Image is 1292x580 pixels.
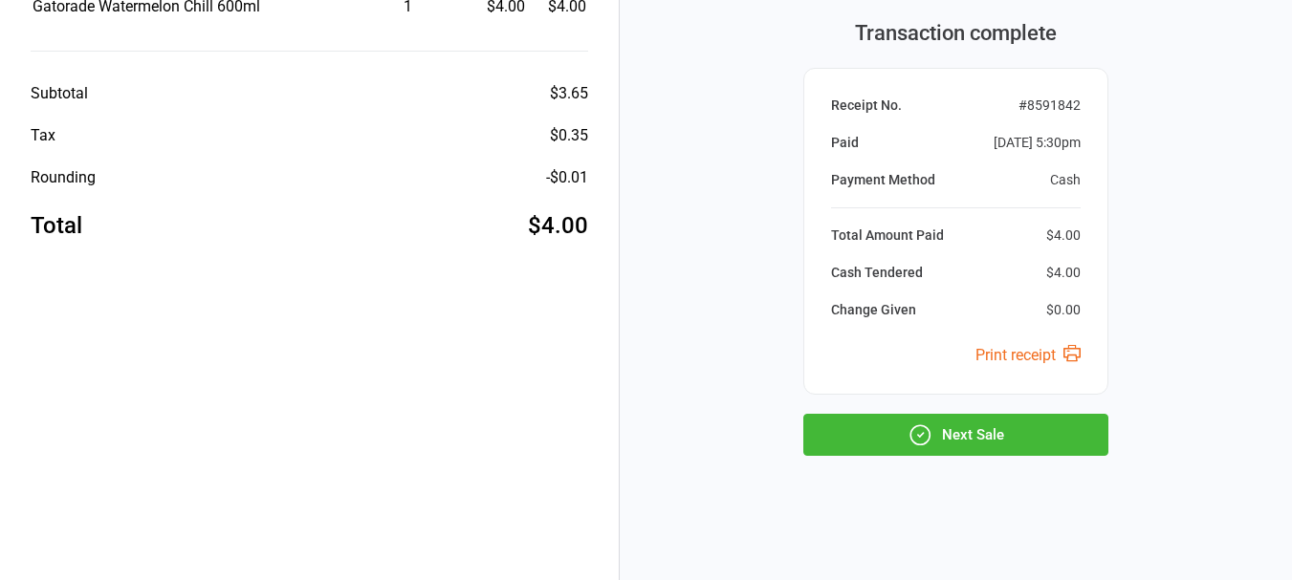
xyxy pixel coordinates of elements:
[803,414,1108,456] button: Next Sale
[831,170,935,190] div: Payment Method
[831,300,916,320] div: Change Given
[803,17,1108,49] div: Transaction complete
[550,124,588,147] div: $0.35
[831,226,944,246] div: Total Amount Paid
[831,263,923,283] div: Cash Tendered
[31,208,82,243] div: Total
[1046,263,1081,283] div: $4.00
[831,133,859,153] div: Paid
[994,133,1081,153] div: [DATE] 5:30pm
[550,82,588,105] div: $3.65
[31,166,96,189] div: Rounding
[1046,300,1081,320] div: $0.00
[31,124,55,147] div: Tax
[975,346,1081,364] a: Print receipt
[546,166,588,189] div: -$0.01
[831,96,902,116] div: Receipt No.
[1050,170,1081,190] div: Cash
[1018,96,1081,116] div: # 8591842
[1046,226,1081,246] div: $4.00
[528,208,588,243] div: $4.00
[31,82,88,105] div: Subtotal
